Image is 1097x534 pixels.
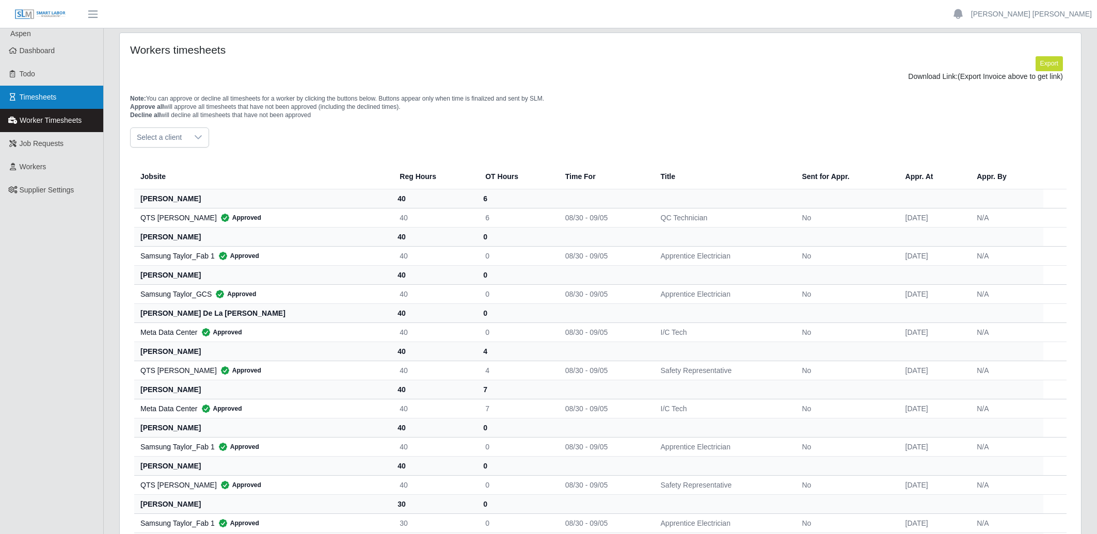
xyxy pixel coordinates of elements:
[391,342,477,361] th: 40
[131,128,188,147] span: Select a client
[391,513,477,532] td: 30
[653,475,794,494] td: Safety Representative
[215,251,259,261] span: Approved
[897,208,969,227] td: [DATE]
[134,494,391,513] th: [PERSON_NAME]
[793,399,897,418] td: No
[477,475,557,494] td: 0
[477,437,557,456] td: 0
[134,456,391,475] th: [PERSON_NAME]
[477,227,557,246] th: 0
[198,403,242,414] span: Approved
[897,513,969,532] td: [DATE]
[897,284,969,303] td: [DATE]
[557,399,653,418] td: 08/30 - 09/05
[897,437,969,456] td: [DATE]
[968,513,1043,532] td: N/A
[477,513,557,532] td: 0
[557,361,653,380] td: 08/30 - 09/05
[14,9,66,20] img: SLM Logo
[140,365,383,376] div: QTS [PERSON_NAME]
[557,164,653,189] th: Time For
[10,29,31,38] span: Aspen
[968,322,1043,342] td: N/A
[134,303,391,322] th: [PERSON_NAME] de la [PERSON_NAME]
[793,208,897,227] td: No
[140,518,383,528] div: Samsung Taylor_Fab 1
[477,189,557,208] th: 6
[653,361,794,380] td: Safety Representative
[391,399,477,418] td: 40
[793,475,897,494] td: No
[653,399,794,418] td: I/C Tech
[968,475,1043,494] td: N/A
[477,399,557,418] td: 7
[477,456,557,475] th: 0
[958,72,1063,80] span: (Export Invoice above to get link)
[20,163,46,171] span: Workers
[477,265,557,284] th: 0
[793,164,897,189] th: Sent for Appr.
[897,322,969,342] td: [DATE]
[138,71,1063,82] div: Download Link:
[968,399,1043,418] td: N/A
[477,322,557,342] td: 0
[130,43,513,56] h4: Workers timesheets
[391,164,477,189] th: Reg Hours
[217,365,261,376] span: Approved
[968,164,1043,189] th: Appr. By
[391,380,477,399] th: 40
[391,456,477,475] th: 40
[134,227,391,246] th: [PERSON_NAME]
[134,164,391,189] th: Jobsite
[1036,56,1063,71] button: Export
[140,480,383,490] div: QTS [PERSON_NAME]
[391,303,477,322] th: 40
[215,442,259,452] span: Approved
[391,437,477,456] td: 40
[391,322,477,342] td: 40
[653,513,794,532] td: Apprentice Electrician
[968,208,1043,227] td: N/A
[477,418,557,437] th: 0
[477,303,557,322] th: 0
[477,494,557,513] th: 0
[793,246,897,265] td: No
[391,418,477,437] th: 40
[130,103,164,110] span: Approve all
[217,213,261,223] span: Approved
[477,208,557,227] td: 6
[477,284,557,303] td: 0
[968,246,1043,265] td: N/A
[793,284,897,303] td: No
[477,164,557,189] th: OT Hours
[971,9,1092,20] a: [PERSON_NAME] [PERSON_NAME]
[793,361,897,380] td: No
[391,494,477,513] th: 30
[20,70,35,78] span: Todo
[793,437,897,456] td: No
[477,246,557,265] td: 0
[140,442,383,452] div: Samsung Taylor_Fab 1
[134,342,391,361] th: [PERSON_NAME]
[134,380,391,399] th: [PERSON_NAME]
[557,475,653,494] td: 08/30 - 09/05
[897,164,969,189] th: Appr. At
[391,361,477,380] td: 40
[653,284,794,303] td: Apprentice Electrician
[653,246,794,265] td: Apprentice Electrician
[20,116,82,124] span: Worker Timesheets
[130,94,1071,119] p: You can approve or decline all timesheets for a worker by clicking the buttons below. Buttons app...
[557,246,653,265] td: 08/30 - 09/05
[557,513,653,532] td: 08/30 - 09/05
[557,437,653,456] td: 08/30 - 09/05
[140,289,383,299] div: Samsung Taylor_GCS
[391,284,477,303] td: 40
[134,418,391,437] th: [PERSON_NAME]
[968,437,1043,456] td: N/A
[557,208,653,227] td: 08/30 - 09/05
[897,475,969,494] td: [DATE]
[134,189,391,208] th: [PERSON_NAME]
[215,518,259,528] span: Approved
[140,213,383,223] div: QTS [PERSON_NAME]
